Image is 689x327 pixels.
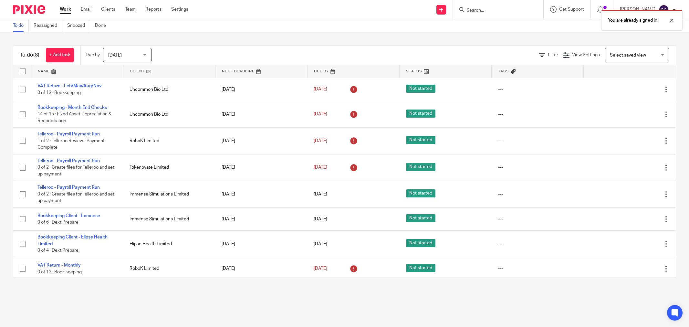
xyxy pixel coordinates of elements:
span: 14 of 15 · Fixed Asset Depreciation & Reconciliation [37,112,111,123]
a: To do [13,19,29,32]
a: Settings [171,6,188,13]
span: [DATE] [314,266,327,271]
td: [DATE] [215,181,307,207]
span: 0 of 2 · Create files for Telleroo and set up payment [37,165,114,176]
span: Not started [406,163,435,171]
td: [DATE] [215,128,307,154]
a: Bookkeeping Client - Elipse Health Limited [37,235,108,246]
div: --- [498,111,577,118]
a: Bookkeeping Client - Immense [37,214,100,218]
span: [DATE] [314,192,327,196]
span: Tags [498,69,509,73]
span: Not started [406,264,435,272]
span: [DATE] [314,165,327,170]
a: Reassigned [34,19,62,32]
div: --- [498,216,577,222]
td: [DATE] [215,154,307,181]
td: [DATE] [215,257,307,280]
div: --- [498,86,577,93]
span: Not started [406,239,435,247]
a: Bookkeeping - Month End Checks [37,105,107,110]
a: Done [95,19,111,32]
div: --- [498,191,577,197]
td: [DATE] [215,231,307,257]
span: Not started [406,136,435,144]
span: Filter [548,53,558,57]
p: You are already signed in. [608,17,658,24]
td: [DATE] [215,78,307,101]
span: 1 of 2 · Telleroo Review - Payment Complete [37,139,105,150]
span: View Settings [572,53,600,57]
span: Not started [406,110,435,118]
a: Telleroo - Payroll Payment Run [37,159,100,163]
a: VAT Return - Monthly [37,263,81,268]
a: VAT Return - Feb/May/Aug/Nov [37,84,102,88]
a: Telleroo - Payroll Payment Run [37,185,100,190]
span: [DATE] [314,87,327,92]
div: --- [498,164,577,171]
span: Not started [406,189,435,197]
a: Telleroo - Payroll Payment Run [37,132,100,136]
td: Uncommon Bio Ltd [123,78,215,101]
a: Reports [145,6,162,13]
td: [DATE] [215,207,307,230]
a: Team [125,6,136,13]
span: [DATE] [108,53,122,58]
span: [DATE] [314,139,327,143]
p: Due by [86,52,100,58]
span: 0 of 6 · Dext Prepare [37,220,78,225]
td: RoboK Limited [123,257,215,280]
td: RoboK Limited [123,128,215,154]
span: Not started [406,214,435,222]
td: Elipse Health Limited [123,231,215,257]
span: [DATE] [314,217,327,221]
span: 0 of 12 · Book keeping [37,270,82,274]
td: [DATE] [215,101,307,127]
td: Immense Simulations Limited [123,207,215,230]
div: --- [498,138,577,144]
a: Snoozed [67,19,90,32]
img: Pixie [13,5,45,14]
a: + Add task [46,48,74,62]
span: 0 of 13 · Bookkeeping [37,90,81,95]
span: [DATE] [314,242,327,246]
img: svg%3E [659,5,669,15]
span: Not started [406,85,435,93]
a: Email [81,6,91,13]
span: [DATE] [314,112,327,116]
span: 0 of 4 · Dext Prepare [37,248,78,253]
span: 0 of 2 · Create files for Telleroo and set up payment [37,192,114,203]
td: Uncommon Bio Ltd [123,101,215,127]
h1: To do [20,52,39,58]
a: Work [60,6,71,13]
td: Immense Simulations Limited [123,181,215,207]
span: Select saved view [610,53,646,58]
span: (8) [33,52,39,58]
a: Clients [101,6,115,13]
td: Tokenovate Limited [123,154,215,181]
div: --- [498,241,577,247]
div: --- [498,265,577,272]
